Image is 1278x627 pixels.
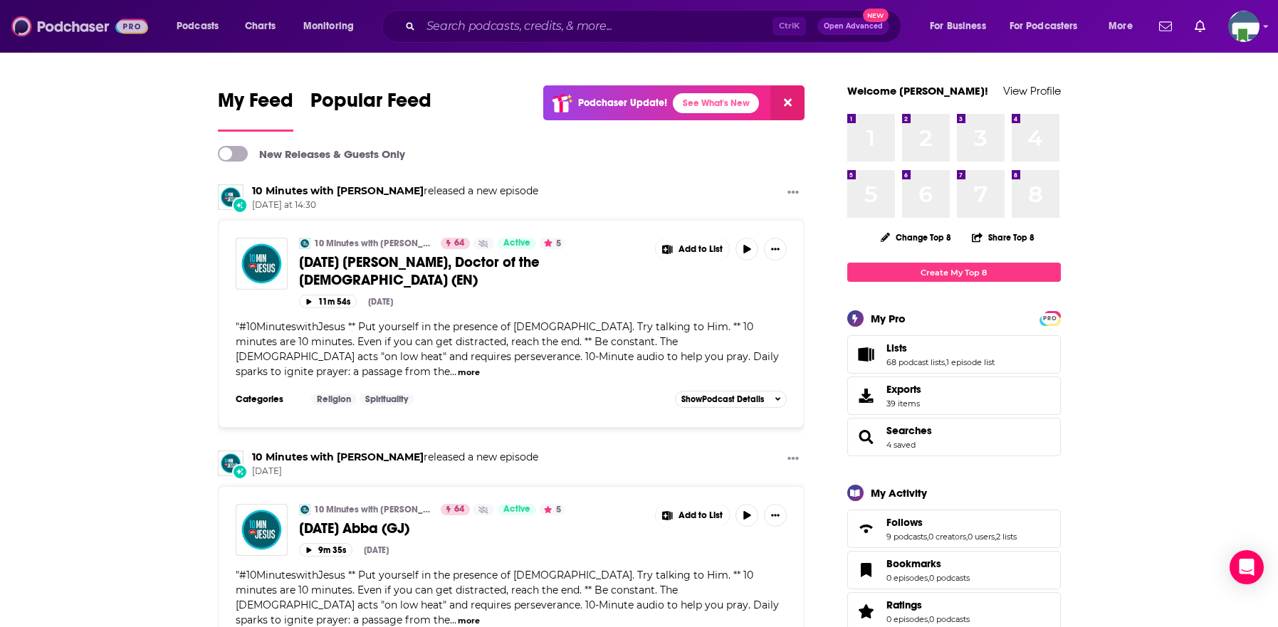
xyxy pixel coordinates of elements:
a: 1 episode list [946,357,995,367]
a: Ratings [886,599,970,611]
span: Active [503,236,530,251]
span: Podcasts [177,16,219,36]
img: 10 Minutes with Jesus [299,504,310,515]
a: 10 Minutes with [PERSON_NAME] [314,504,431,515]
button: Show More Button [782,451,805,468]
span: ... [450,365,456,378]
span: [DATE] [252,465,538,478]
a: Follows [886,516,1017,529]
span: 64 [454,502,464,517]
button: 9m 35s [299,543,352,557]
span: " [236,569,779,626]
a: 4 saved [886,440,916,450]
a: Lists [852,344,881,364]
button: ShowPodcast Details [675,391,787,408]
span: Monitoring [303,16,354,36]
a: Searches [886,424,932,437]
button: Show More Button [656,504,730,527]
button: more [458,615,480,627]
span: , [927,532,928,542]
span: PRO [1042,313,1059,324]
a: 0 episodes [886,573,928,583]
a: 10 Minutes with [PERSON_NAME] [314,238,431,249]
a: Active [498,238,536,249]
span: Show Podcast Details [681,394,764,404]
button: Share Top 8 [971,223,1035,251]
span: , [928,573,929,583]
a: 68 podcast lists [886,357,945,367]
button: open menu [167,15,237,38]
a: View Profile [1003,84,1061,98]
img: User Profile [1228,11,1259,42]
span: Exports [886,383,921,396]
img: Podchaser - Follow, Share and Rate Podcasts [11,13,148,40]
img: 09-10-25 John Henry Newman, Doctor of the Church (EN) [236,238,288,290]
h3: Categories [236,394,300,405]
span: 64 [454,236,464,251]
span: For Business [930,16,986,36]
button: Show More Button [764,238,787,260]
a: Searches [852,427,881,447]
span: , [966,532,968,542]
a: 2 lists [996,532,1017,542]
button: open menu [920,15,1004,38]
a: New Releases & Guests Only [218,146,405,162]
span: Add to List [679,510,723,521]
a: Show notifications dropdown [1153,14,1178,38]
a: Follows [852,519,881,539]
span: Bookmarks [886,557,941,570]
a: Active [498,504,536,515]
a: Spirituality [360,394,414,405]
a: 10 Minutes with Jesus [252,451,424,463]
a: Religion [311,394,357,405]
span: Charts [245,16,276,36]
img: 10 Minutes with Jesus [299,238,310,249]
p: Podchaser Update! [578,97,667,109]
div: New Episode [232,464,248,480]
span: New [863,9,889,22]
a: Show notifications dropdown [1189,14,1211,38]
a: PRO [1042,312,1059,323]
span: Open Advanced [824,23,883,30]
div: [DATE] [368,297,393,307]
button: 5 [540,238,565,249]
a: Charts [236,15,284,38]
div: [DATE] [364,545,389,555]
img: 10 Minutes with Jesus [218,451,243,476]
a: Welcome [PERSON_NAME]! [847,84,988,98]
span: Follows [886,516,923,529]
a: Exports [847,376,1061,415]
button: open menu [1000,15,1099,38]
a: Popular Feed [310,88,431,132]
button: 5 [540,504,565,515]
button: Show More Button [656,238,730,260]
div: My Activity [871,486,927,500]
a: 0 episodes [886,614,928,624]
a: [DATE] Abba (GJ) [299,520,645,537]
span: Logged in as KCMedia [1228,11,1259,42]
a: 64 [441,238,470,249]
a: My Feed [218,88,293,132]
span: Searches [847,418,1061,456]
img: 10 Minutes with Jesus [218,184,243,210]
span: [DATE] [PERSON_NAME], Doctor of the [DEMOGRAPHIC_DATA] (EN) [299,253,540,289]
a: 08-10-25 Abba (GJ) [236,504,288,556]
button: Change Top 8 [872,228,960,246]
span: Popular Feed [310,88,431,121]
button: open menu [293,15,372,38]
span: For Podcasters [1010,16,1078,36]
a: Lists [886,342,995,354]
a: 9 podcasts [886,532,927,542]
span: Bookmarks [847,551,1061,589]
a: Ratings [852,601,881,621]
span: Ratings [886,599,922,611]
div: Search podcasts, credits, & more... [395,10,915,43]
h3: released a new episode [252,451,538,464]
span: Follows [847,510,1061,548]
span: My Feed [218,88,293,121]
a: 0 podcasts [929,573,970,583]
